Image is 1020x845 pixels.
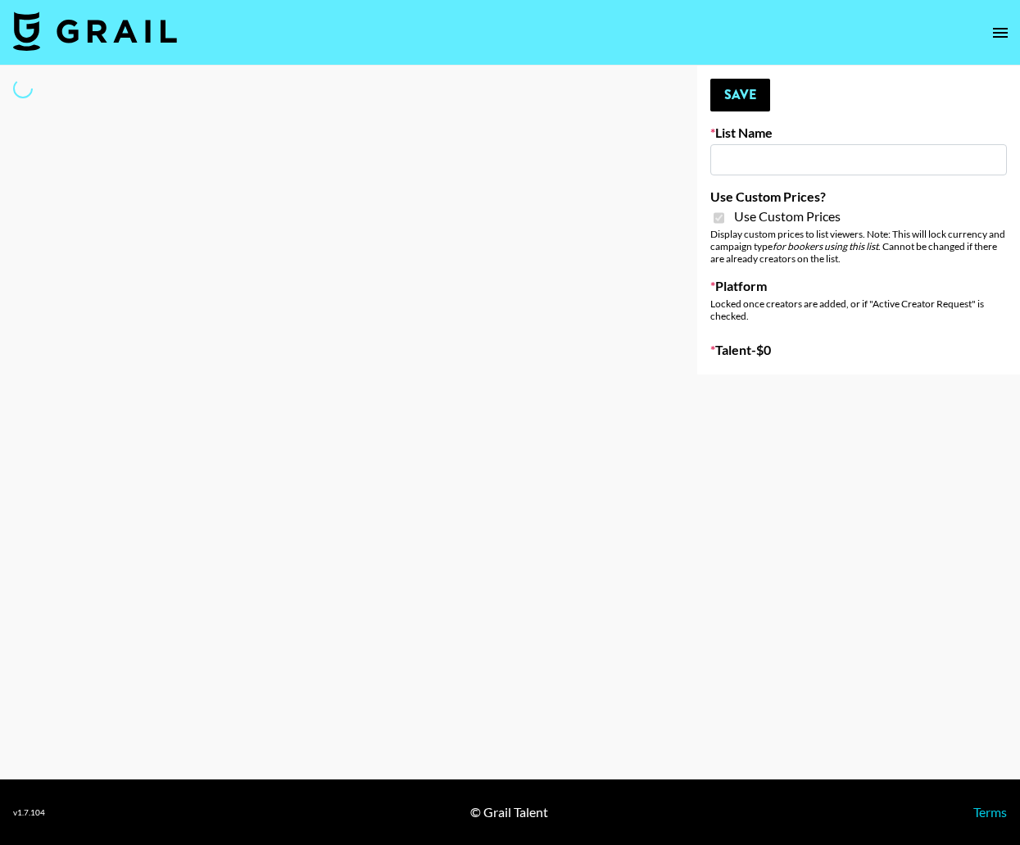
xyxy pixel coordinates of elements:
span: Use Custom Prices [734,208,841,225]
div: © Grail Talent [470,804,548,820]
em: for bookers using this list [773,240,878,252]
div: v 1.7.104 [13,807,45,818]
a: Terms [973,804,1007,820]
div: Display custom prices to list viewers. Note: This will lock currency and campaign type . Cannot b... [710,228,1007,265]
label: Use Custom Prices? [710,189,1007,205]
button: Save [710,79,770,111]
label: Platform [710,278,1007,294]
label: List Name [710,125,1007,141]
button: open drawer [984,16,1017,49]
label: Talent - $ 0 [710,342,1007,358]
img: Grail Talent [13,11,177,51]
div: Locked once creators are added, or if "Active Creator Request" is checked. [710,298,1007,322]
